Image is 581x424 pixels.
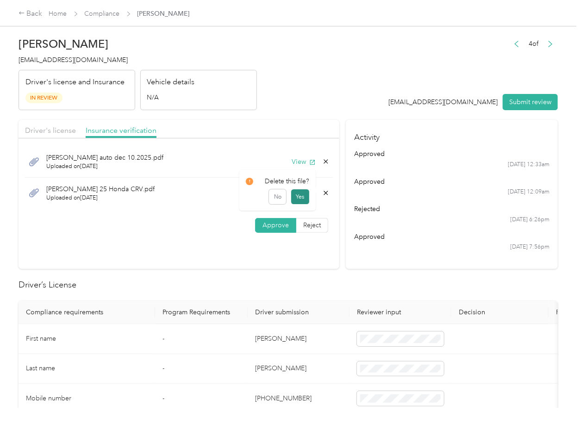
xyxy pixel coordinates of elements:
td: - [155,354,248,384]
span: [PERSON_NAME] [137,9,190,19]
button: No [269,190,286,205]
iframe: Everlance-gr Chat Button Frame [529,372,581,424]
td: - [155,384,248,414]
td: [PERSON_NAME] [248,354,350,384]
td: - [155,324,248,354]
span: N/A [147,93,159,102]
div: Delete this file? [246,177,309,187]
div: Back [19,8,43,19]
span: Insurance verification [86,126,156,135]
span: 4 of [529,39,538,49]
button: Yes [291,190,309,205]
span: Last name [26,364,55,372]
span: Reject [303,221,321,229]
td: Mobile number [19,384,155,414]
div: approved [354,149,550,159]
td: [PHONE_NUMBER] [248,384,350,414]
th: Reviewer input [350,301,451,324]
span: Approve [262,221,289,229]
span: Uploaded on [DATE] [46,194,155,202]
th: Decision [451,301,549,324]
a: Home [49,10,67,18]
span: [EMAIL_ADDRESS][DOMAIN_NAME] [19,56,128,64]
td: Last name [19,354,155,384]
button: Submit review [503,94,558,110]
p: Driver's license and Insurance [25,77,125,88]
time: [DATE] 7:56pm [511,243,550,251]
div: rejected [354,204,550,214]
button: View [292,157,316,167]
div: [EMAIL_ADDRESS][DOMAIN_NAME] [389,97,498,107]
span: Uploaded on [DATE] [46,162,163,171]
span: Driver's license [25,126,76,135]
span: In Review [25,93,62,103]
time: [DATE] 12:09am [508,188,550,196]
h2: Driver’s License [19,279,558,291]
span: First name [26,335,56,343]
h4: Activity [346,120,558,149]
div: approved [354,177,550,187]
time: [DATE] 6:26pm [511,216,550,224]
td: [PERSON_NAME] [248,324,350,354]
span: Mobile number [26,394,71,402]
th: Program Requirements [155,301,248,324]
td: First name [19,324,155,354]
div: approved [354,232,550,242]
a: Compliance [85,10,120,18]
span: [PERSON_NAME] auto dec 10.2025.pdf [46,153,163,162]
time: [DATE] 12:33am [508,161,550,169]
h2: [PERSON_NAME] [19,37,257,50]
p: Vehicle details [147,77,195,88]
th: Compliance requirements [19,301,155,324]
span: [PERSON_NAME] 25 Honda CRV.pdf [46,184,155,194]
th: Driver submission [248,301,350,324]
